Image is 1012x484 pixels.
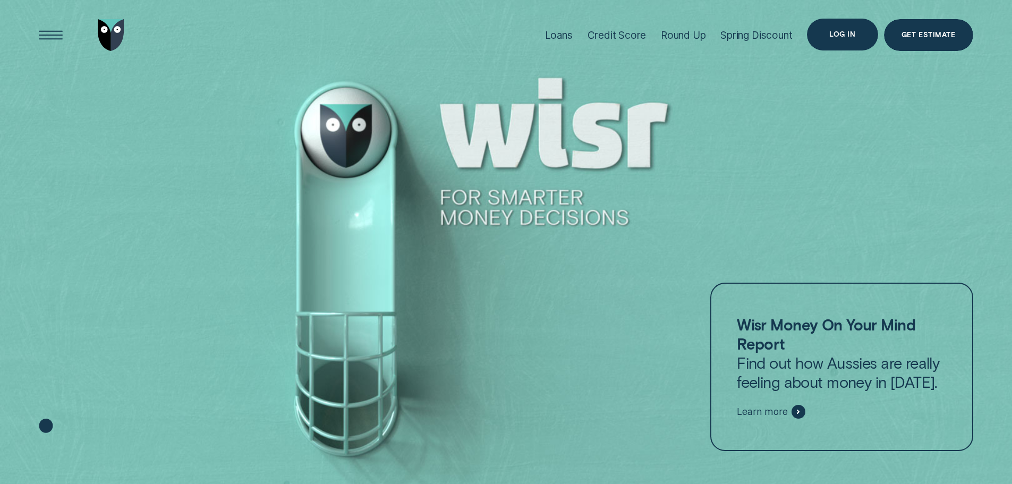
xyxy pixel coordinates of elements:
a: Wisr Money On Your Mind ReportFind out how Aussies are really feeling about money in [DATE].Learn... [710,283,973,452]
div: Log in [829,31,855,38]
div: Credit Score [588,29,647,41]
div: Loans [545,29,573,41]
span: Learn more [737,406,787,418]
strong: Wisr Money On Your Mind Report [737,315,915,353]
img: Wisr [98,19,124,51]
button: Open Menu [35,19,67,51]
div: Round Up [661,29,706,41]
button: Log in [807,19,878,50]
div: Spring Discount [720,29,792,41]
a: Get Estimate [884,19,973,51]
p: Find out how Aussies are really feeling about money in [DATE]. [737,315,946,392]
